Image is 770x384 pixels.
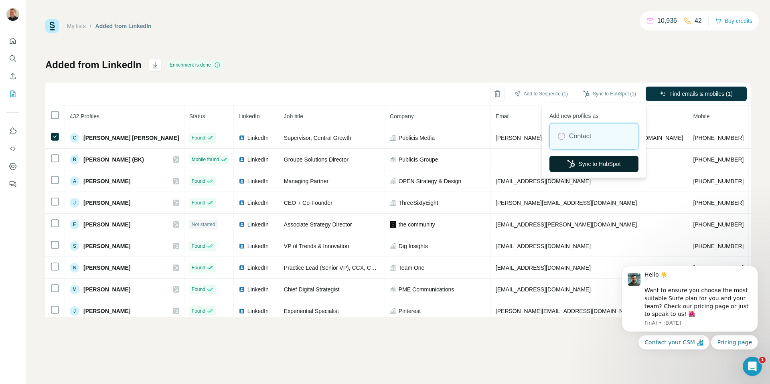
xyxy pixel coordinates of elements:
[496,265,591,271] span: [EMAIL_ADDRESS][DOMAIN_NAME]
[192,307,205,315] span: Found
[496,308,637,314] span: [PERSON_NAME][EMAIL_ADDRESS][DOMAIN_NAME]
[192,134,205,141] span: Found
[192,178,205,185] span: Found
[70,198,79,208] div: J
[693,221,744,228] span: [PHONE_NUMBER]
[577,88,642,100] button: Sync to HubSpot (1)
[192,243,205,250] span: Found
[399,220,435,228] span: the community
[83,134,179,142] span: [PERSON_NAME] [PERSON_NAME]
[693,113,709,119] span: Mobile
[759,357,766,363] span: 1
[496,286,591,293] span: [EMAIL_ADDRESS][DOMAIN_NAME]
[70,306,79,316] div: J
[247,307,269,315] span: LinkedIn
[569,131,591,141] label: Contact
[192,264,205,271] span: Found
[6,87,19,101] button: My lists
[6,8,19,21] img: Avatar
[496,221,637,228] span: [EMAIL_ADDRESS][PERSON_NAME][DOMAIN_NAME]
[83,220,130,228] span: [PERSON_NAME]
[496,135,683,141] span: [PERSON_NAME][EMAIL_ADDRESS][PERSON_NAME][DOMAIN_NAME]
[239,243,245,249] img: LinkedIn logo
[70,263,79,273] div: N
[496,178,591,184] span: [EMAIL_ADDRESS][DOMAIN_NAME]
[247,134,269,142] span: LinkedIn
[70,220,79,229] div: E
[693,200,744,206] span: [PHONE_NUMBER]
[284,156,349,163] span: Groupe Solutions Director
[247,156,269,164] span: LinkedIn
[239,308,245,314] img: LinkedIn logo
[247,242,269,250] span: LinkedIn
[239,265,245,271] img: LinkedIn logo
[549,156,638,172] button: Sync to HubSpot
[67,23,86,29] a: My lists
[247,264,269,272] span: LinkedIn
[192,286,205,293] span: Found
[70,176,79,186] div: A
[83,156,144,164] span: [PERSON_NAME] (BK)
[399,134,435,142] span: Publicis Media
[284,243,349,249] span: VP of Trends & Innovation
[83,177,130,185] span: [PERSON_NAME]
[6,69,19,83] button: Enrich CSV
[239,178,245,184] img: LinkedIn logo
[83,307,130,315] span: [PERSON_NAME]
[693,243,744,249] span: [PHONE_NUMBER]
[399,285,454,293] span: PME Communications
[646,87,747,101] button: Find emails & mobiles (1)
[284,308,339,314] span: Experiential Specialist
[70,155,79,164] div: B
[657,16,677,26] p: 10,936
[284,221,352,228] span: Associate Strategy Director
[399,177,461,185] span: OPEN Strategy & Design
[6,141,19,156] button: Use Surfe API
[715,15,752,26] button: Buy credits
[399,199,438,207] span: ThreeSixtyEight
[239,221,245,228] img: LinkedIn logo
[284,200,332,206] span: CEO + Co-Founder
[695,16,702,26] p: 42
[83,285,130,293] span: [PERSON_NAME]
[239,135,245,141] img: LinkedIn logo
[189,113,205,119] span: Status
[83,242,130,250] span: [PERSON_NAME]
[390,221,396,228] img: company-logo
[45,59,142,71] h1: Added from LinkedIn
[192,156,219,163] span: Mobile found
[45,19,59,33] img: Surfe Logo
[95,22,152,30] div: Added from LinkedIn
[239,113,260,119] span: LinkedIn
[247,285,269,293] span: LinkedIn
[399,242,428,250] span: Dig Insights
[509,88,573,100] button: Add to Sequence (1)
[239,200,245,206] img: LinkedIn logo
[247,220,269,228] span: LinkedIn
[247,199,269,207] span: LinkedIn
[167,60,223,70] div: Enrichment is done
[284,113,303,119] span: Job title
[496,113,510,119] span: Email
[70,285,79,294] div: M
[6,177,19,191] button: Feedback
[399,264,425,272] span: Team One
[83,264,130,272] span: [PERSON_NAME]
[284,265,440,271] span: Practice Lead (Senior VP), CCX, CRM, Digital & Data Strategy
[284,178,328,184] span: Managing Partner
[284,135,351,141] span: Supervisor, Central Growth
[239,286,245,293] img: LinkedIn logo
[70,133,79,143] div: C
[6,34,19,48] button: Quick start
[70,241,79,251] div: S
[6,124,19,138] button: Use Surfe on LinkedIn
[399,307,421,315] span: Pinterest
[496,200,637,206] span: [PERSON_NAME][EMAIL_ADDRESS][DOMAIN_NAME]
[669,90,733,98] span: Find emails & mobiles (1)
